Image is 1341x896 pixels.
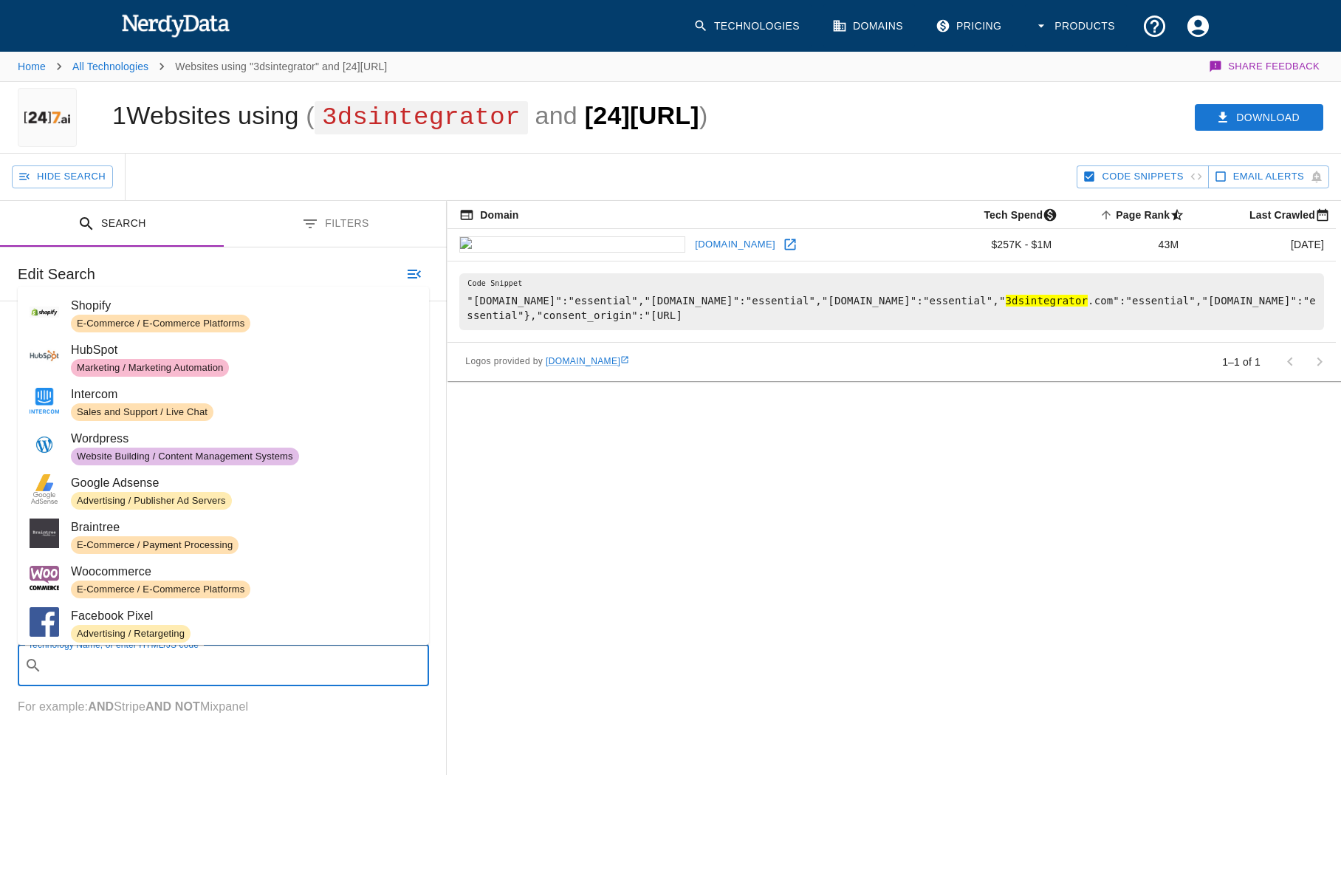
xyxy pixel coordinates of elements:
[927,4,1013,48] a: Pricing
[71,494,232,508] span: Advertising / Publisher Ad Servers
[528,101,585,129] span: and
[24,88,70,147] img: "3dsintegrator" and [24]7.ai logo
[585,101,699,129] span: [24][URL]
[1195,104,1323,131] button: Download
[1097,206,1190,224] span: A page popularity ranking based on a domain's backlinks. Smaller numbers signal more popular doma...
[1006,295,1088,307] hl: 3dsintegrator
[546,356,629,366] a: [DOMAIN_NAME]
[1222,355,1261,369] p: 1–1 of 1
[1208,165,1329,188] button: Get email alerts with newly found website results. Click to enable.
[459,236,685,253] img: countrywideconcealed.com icon
[459,273,1324,330] pre: "[DOMAIN_NAME]":"essential","[DOMAIN_NAME]":"essential","[DOMAIN_NAME]":"essential"," .com":"esse...
[71,583,250,597] span: E-Commerce / E-Commerce Platforms
[699,101,708,129] span: )
[145,700,200,713] b: AND NOT
[71,406,213,420] span: Sales and Support / Live Chat
[1102,168,1183,185] span: Hide Code Snippets
[71,607,417,625] span: Facebook Pixel
[71,317,250,331] span: E-Commerce / E-Commerce Platforms
[71,563,417,581] span: Woocommerce
[71,341,417,359] span: HubSpot
[71,297,417,315] span: Shopify
[71,538,239,553] span: E-Commerce / Payment Processing
[823,4,915,48] a: Domains
[71,430,417,448] span: Wordpress
[71,450,299,464] span: Website Building / Content Management Systems
[18,52,387,81] nav: breadcrumb
[121,10,230,40] img: NerdyData.com
[71,474,417,492] span: Google Adsense
[1207,52,1323,81] button: Share Feedback
[72,61,148,72] a: All Technologies
[1230,206,1336,224] span: Most recent date this website was successfully crawled
[71,361,229,375] span: Marketing / Marketing Automation
[18,698,429,716] p: For example: Stripe Mixpanel
[929,229,1064,261] td: $257K - $1M
[1025,4,1127,48] button: Products
[1190,229,1336,261] td: [DATE]
[691,233,779,256] a: [DOMAIN_NAME]
[112,101,707,129] h1: 1 Websites using
[175,59,387,74] p: Websites using "3dsintegrator" and [24][URL]
[18,262,95,286] h6: Edit Search
[28,638,199,651] label: Technology Name, or enter HTML/JS code
[71,386,417,403] span: Intercom
[459,206,518,224] span: The registered domain name (i.e. "nerdydata.com").
[306,101,315,129] span: (
[88,700,114,713] b: AND
[1133,4,1176,48] button: Support and Documentation
[71,519,417,536] span: Braintree
[1176,4,1220,48] button: Account Settings
[18,61,46,72] a: Home
[1063,229,1190,261] td: 43M
[1077,165,1208,188] button: Hide Code Snippets
[779,233,801,256] a: Open countrywideconcealed.com in new window
[224,201,447,247] button: Filters
[315,101,528,134] span: 3dsintegrator
[964,206,1063,224] span: The estimated minimum and maximum annual tech spend each webpage has, based on the free, freemium...
[685,4,812,48] a: Technologies
[1233,168,1304,185] span: Get email alerts with newly found website results. Click to enable.
[465,355,629,369] span: Logos provided by
[71,627,191,641] span: Advertising / Retargeting
[12,165,113,188] button: Hide Search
